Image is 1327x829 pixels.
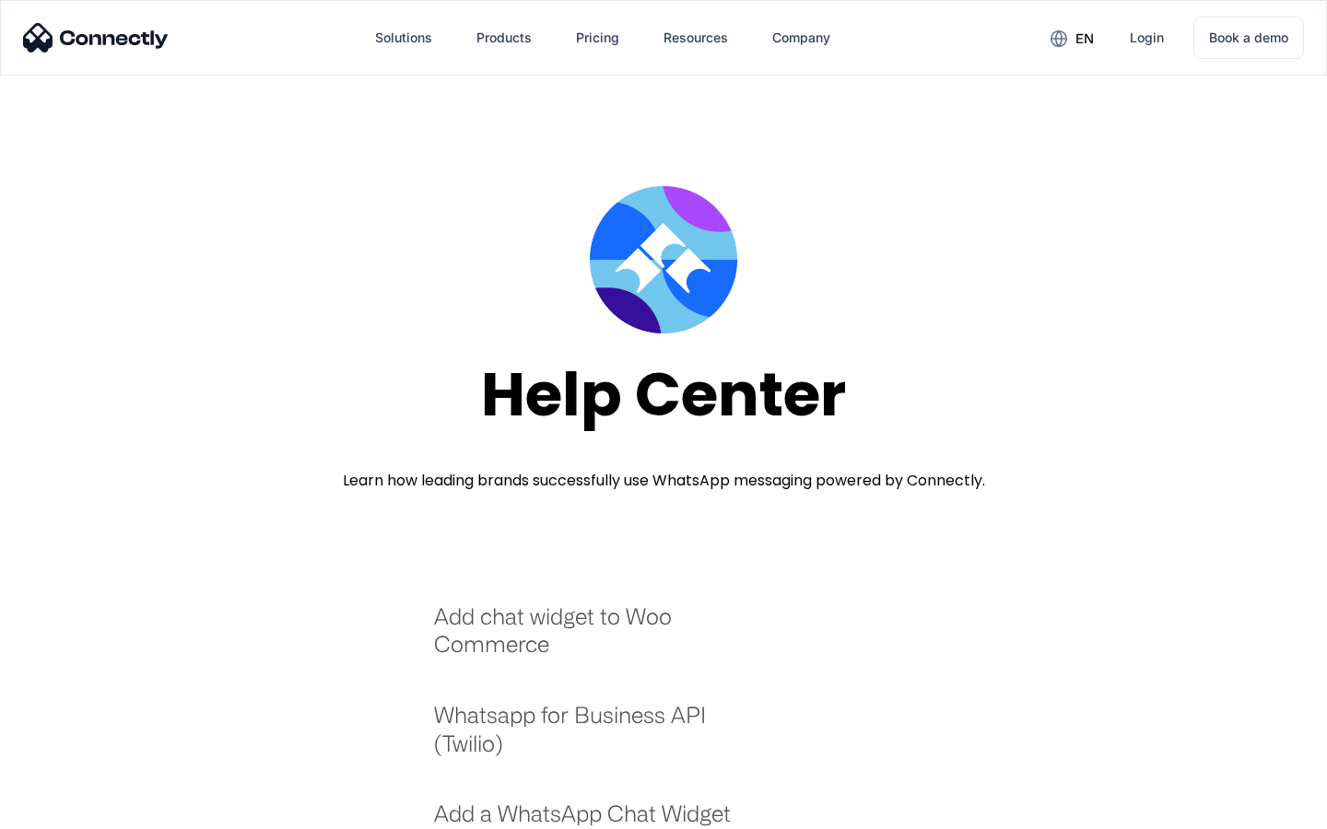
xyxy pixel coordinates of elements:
[434,701,756,776] a: Whatsapp for Business API (Twilio)
[481,361,846,428] div: Help Center
[1115,16,1179,60] a: Login
[434,602,756,677] a: Add chat widget to Woo Commerce
[343,470,985,492] div: Learn how leading brands successfully use WhatsApp messaging powered by Connectly.
[1193,17,1304,59] a: Book a demo
[561,16,634,60] a: Pricing
[476,25,532,51] div: Products
[1075,26,1094,52] div: en
[37,797,111,823] ul: Language list
[18,797,111,823] aside: Language selected: English
[772,25,830,51] div: Company
[375,25,432,51] div: Solutions
[576,25,619,51] div: Pricing
[663,25,728,51] div: Resources
[1130,25,1164,51] div: Login
[23,23,169,53] img: Connectly Logo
